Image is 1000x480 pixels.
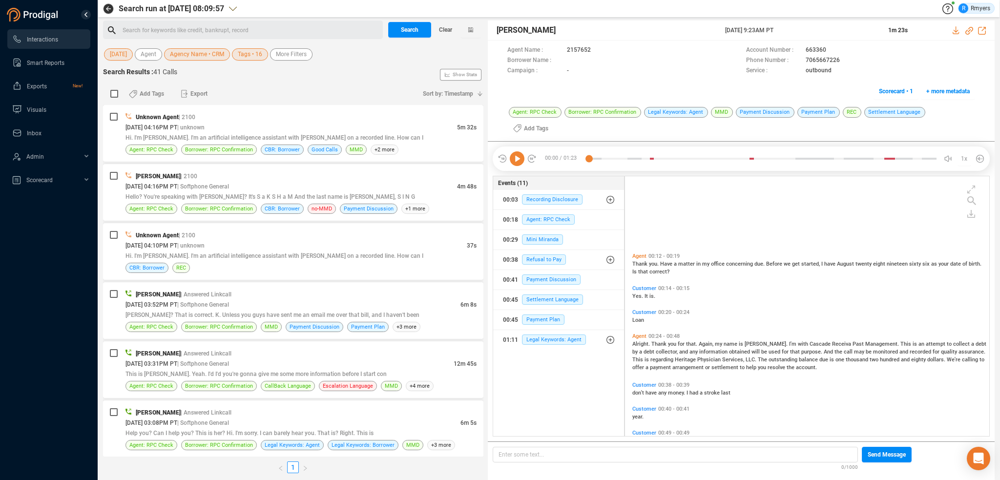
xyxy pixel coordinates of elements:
[769,356,799,363] span: outstanding
[834,349,844,355] span: the
[238,48,262,61] span: Tags • 16
[290,322,339,332] span: Payment Discussion
[821,261,824,267] span: I
[926,341,947,347] span: attempt
[371,145,398,155] span: +2 more
[406,381,434,391] span: +4 more
[164,48,230,61] button: Agency Name • CRM
[401,22,418,38] span: Search
[909,261,922,267] span: sixty
[678,341,686,347] span: for
[632,269,638,275] span: Is
[766,261,784,267] span: Before
[844,349,854,355] span: call
[758,364,768,371] span: you
[746,356,758,363] span: LLC.
[181,173,197,180] span: | 2100
[26,153,44,160] span: Admin
[503,192,518,208] div: 00:03
[922,261,931,267] span: six
[351,322,385,332] span: Payment Plan
[125,301,177,308] span: [DATE] 03:52PM PT
[862,447,912,462] button: Send Message
[125,312,419,318] span: [PERSON_NAME]? That is correct. K. Unless you guys have sent me an email me over that bill, and I...
[632,414,644,420] span: year.
[125,252,423,259] span: Hi. I'm [PERSON_NAME]. I'm an artificial intelligence assistant with [PERSON_NAME] on a recorded ...
[961,151,967,167] span: 1x
[758,356,769,363] span: The
[312,204,332,213] span: no-MMD
[141,48,156,61] span: Agent
[181,291,231,298] span: | Answered Linkcall
[632,356,645,363] span: This
[467,242,477,249] span: 37s
[129,322,173,332] span: Agent: RPC Check
[431,22,460,38] button: Clear
[979,356,984,363] span: to
[632,317,644,323] span: Loan
[724,341,739,347] span: name
[522,234,563,245] span: Mini Miranda
[522,194,583,205] span: Recording Disclosure
[503,272,518,288] div: 00:41
[725,26,876,35] span: [DATE] 9:23AM PT
[668,341,678,347] span: you
[103,282,483,339] div: [PERSON_NAME]| Answered Linkcall[DATE] 03:52PM PT| Softphone General6m 8s[PERSON_NAME]? That is c...
[507,45,562,56] span: Agent Name :
[567,45,591,56] span: 2157652
[503,292,518,308] div: 00:45
[796,364,817,371] span: account.
[344,204,394,213] span: Payment Discussion
[675,356,697,363] span: Heritage
[697,356,722,363] span: Physician
[632,293,645,299] span: Yes.
[179,114,195,121] span: | 2100
[493,290,624,310] button: 00:45Settlement Language
[722,356,746,363] span: Services,
[493,210,624,230] button: 00:18Agent: RPC Check
[674,261,678,267] span: a
[699,349,729,355] span: information
[177,301,229,308] span: | Softphone General
[880,356,901,363] span: hundred
[265,381,311,391] span: CallBack Language
[950,261,962,267] span: date
[12,123,83,143] a: Inbox
[819,356,830,363] span: due
[646,390,658,396] span: have
[129,263,165,272] span: CBR: Borrower
[177,124,205,131] span: | unknown
[855,261,873,267] span: twenty
[761,349,769,355] span: be
[136,291,181,298] span: [PERSON_NAME]
[136,350,181,357] span: [PERSON_NAME]
[638,269,649,275] span: that
[522,214,575,225] span: Agent: RPC Check
[287,461,299,473] li: 1
[440,69,481,81] button: Show Stats
[457,124,477,131] span: 5m 32s
[790,349,801,355] span: that
[323,381,373,391] span: Escalation Language
[888,27,908,34] span: 1m 23s
[278,465,284,471] span: left
[265,204,300,213] span: CBR: Borrower
[439,22,452,38] span: Clear
[672,364,705,371] span: arrangement
[406,440,419,450] span: MMD
[125,183,177,190] span: [DATE] 04:16PM PT
[417,86,483,102] button: Sort by: Timestamp
[873,261,887,267] span: eight
[503,312,518,328] div: 00:45
[918,341,926,347] span: an
[7,53,90,72] li: Smart Reports
[393,322,420,332] span: +3 more
[27,130,42,137] span: Inbox
[700,390,704,396] span: a
[649,261,660,267] span: you.
[910,349,933,355] span: recorded
[190,86,208,102] span: Export
[507,66,562,76] span: Campaign :
[941,349,958,355] span: quality
[302,465,308,471] span: right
